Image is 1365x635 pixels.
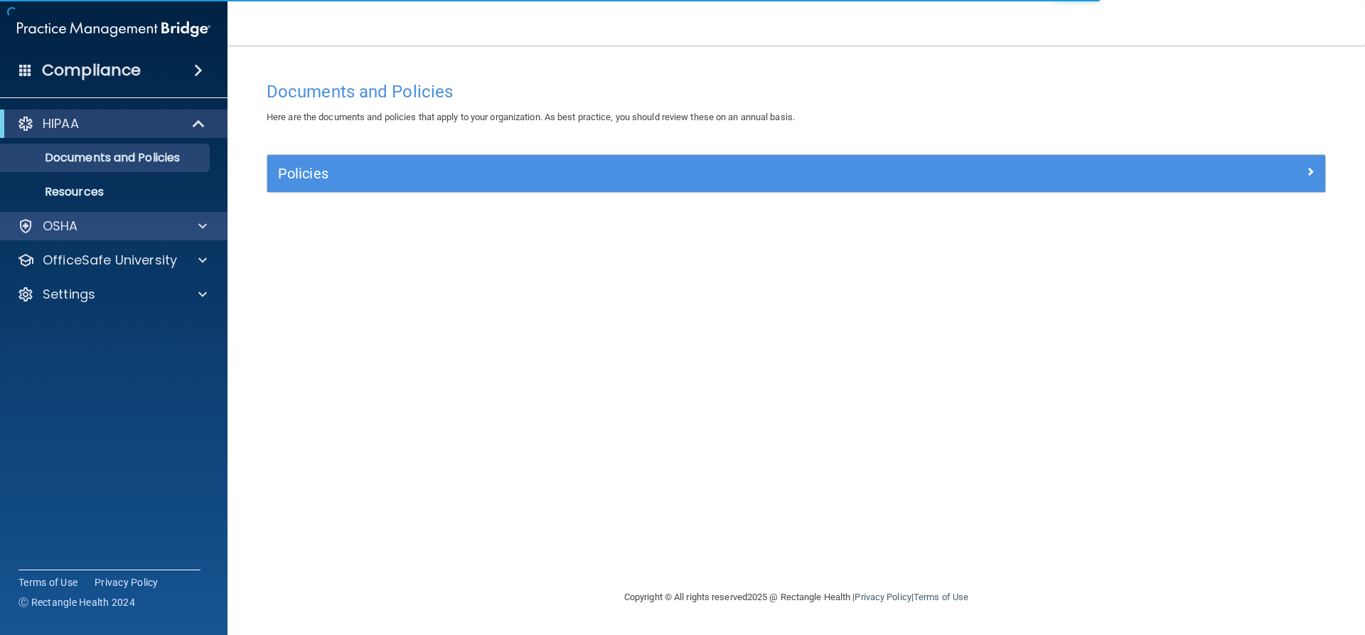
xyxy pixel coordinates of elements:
[17,286,207,303] a: Settings
[95,575,159,589] a: Privacy Policy
[17,115,206,132] a: HIPAA
[267,82,1326,101] h4: Documents and Policies
[43,218,78,235] p: OSHA
[278,162,1315,185] a: Policies
[855,592,911,602] a: Privacy Policy
[9,185,203,199] p: Resources
[17,15,210,43] img: PMB logo
[537,575,1056,620] div: Copyright © All rights reserved 2025 @ Rectangle Health | |
[17,218,207,235] a: OSHA
[1119,534,1348,591] iframe: Drift Widget Chat Controller
[914,592,968,602] a: Terms of Use
[42,60,141,80] h4: Compliance
[43,252,177,269] p: OfficeSafe University
[267,112,795,122] span: Here are the documents and policies that apply to your organization. As best practice, you should...
[43,115,79,132] p: HIPAA
[18,575,77,589] a: Terms of Use
[17,252,207,269] a: OfficeSafe University
[18,595,135,609] span: Ⓒ Rectangle Health 2024
[9,151,203,165] p: Documents and Policies
[43,286,95,303] p: Settings
[278,166,1050,181] h5: Policies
